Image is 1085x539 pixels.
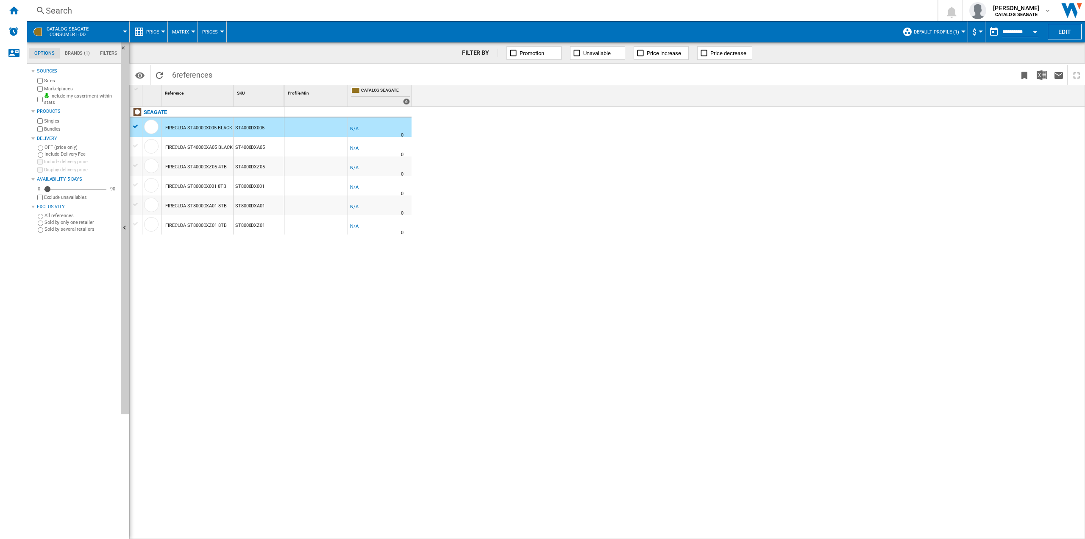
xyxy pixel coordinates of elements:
button: $ [972,21,981,42]
button: Promotion [506,46,562,60]
div: N/A [350,222,359,231]
div: FIRECUDA ST8000DXA01 8TB [165,196,227,216]
div: Delivery Time : 0 day [401,209,403,218]
input: Include Delivery Fee [38,152,43,158]
div: Delivery Time : 0 day [401,170,403,179]
input: Include my assortment within stats [37,94,43,105]
button: Maximize [1068,65,1085,85]
input: Marketplaces [37,86,43,92]
button: Unavailable [570,46,625,60]
div: N/A [350,164,359,172]
div: 6 offers sold by CATALOG SEAGATE [403,98,410,105]
div: Sort None [286,85,348,98]
div: N/A [350,125,359,133]
label: Display delivery price [44,167,117,173]
span: SKU [237,91,245,95]
span: Prices [202,29,218,35]
button: Edit [1048,24,1082,39]
img: profile.jpg [969,2,986,19]
div: Price [134,21,163,42]
button: Reload [151,65,168,85]
div: Sources [37,68,117,75]
button: Download in Excel [1033,65,1050,85]
button: Hide [121,42,131,58]
span: Price increase [647,50,681,56]
button: Price [146,21,163,42]
div: Exclusivity [37,204,117,210]
span: Unavailable [583,50,611,56]
img: alerts-logo.svg [8,26,19,36]
span: CATALOG SEAGATE:Consumer hdd [47,26,89,37]
img: mysite-bg-18x18.png [44,93,49,98]
div: CATALOG SEAGATE 6 offers sold by CATALOG SEAGATE [350,85,412,106]
label: Singles [44,118,117,124]
button: Default profile (1) [914,21,963,42]
input: Sold by several retailers [38,227,43,233]
span: 6 [168,65,217,83]
md-tab-item: Filters [95,48,122,59]
button: Open calendar [1027,23,1043,38]
div: FIRECUDA ST4000DXZ05 4TB [165,157,227,177]
button: Price increase [634,46,689,60]
b: CATALOG SEAGATE [995,12,1038,17]
div: Delivery Time : 0 day [401,229,403,237]
input: Display delivery price [37,195,43,200]
button: Send this report by email [1050,65,1067,85]
input: All references [38,214,43,219]
span: $ [972,28,976,36]
input: Sites [37,78,43,84]
label: Sold by several retailers [45,226,117,232]
input: Sold by only one retailer [38,221,43,226]
div: CATALOG SEAGATEConsumer hdd [31,21,125,42]
div: ST8000DX001 [234,176,284,195]
md-menu: Currency [968,21,985,42]
span: Matrix [172,29,189,35]
div: Products [37,108,117,115]
div: Delivery Time : 0 day [401,190,403,198]
div: Availability 5 Days [37,176,117,183]
span: Price [146,29,159,35]
div: FIRECUDA ST8000DXZ01 8TB [165,216,227,235]
label: Include delivery price [44,159,117,165]
div: Profile Min Sort None [286,85,348,98]
button: Bookmark this report [1016,65,1033,85]
div: Delivery [37,135,117,142]
div: Sort None [235,85,284,98]
div: Search [46,5,915,17]
label: OFF (price only) [45,144,117,151]
div: 0 [36,186,42,192]
button: Matrix [172,21,193,42]
div: Delivery Time : 0 day [401,151,403,159]
span: Default profile (1) [914,29,959,35]
img: excel-24x24.png [1037,70,1047,80]
button: Price decrease [697,46,752,60]
input: OFF (price only) [38,145,43,151]
span: [PERSON_NAME] [993,4,1039,12]
span: Promotion [520,50,544,56]
input: Bundles [37,126,43,132]
label: Sold by only one retailer [45,219,117,226]
md-slider: Availability [44,185,106,193]
div: ST4000DXZ05 [234,156,284,176]
div: ST4000DX005 [234,117,284,137]
button: md-calendar [985,23,1002,40]
div: ST4000DXA05 [234,137,284,156]
div: ST8000DXZ01 [234,215,284,235]
div: 90 [108,186,117,192]
span: CATALOG SEAGATE [361,87,410,95]
div: Reference Sort None [163,85,233,98]
label: Sites [44,78,117,84]
input: Singles [37,118,43,124]
div: N/A [350,144,359,153]
div: ST8000DXA01 [234,195,284,215]
div: SKU Sort None [235,85,284,98]
span: Profile Min [288,91,309,95]
div: Sort None [144,85,161,98]
label: All references [45,212,117,219]
button: Prices [202,21,222,42]
label: Exclude unavailables [44,194,117,201]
